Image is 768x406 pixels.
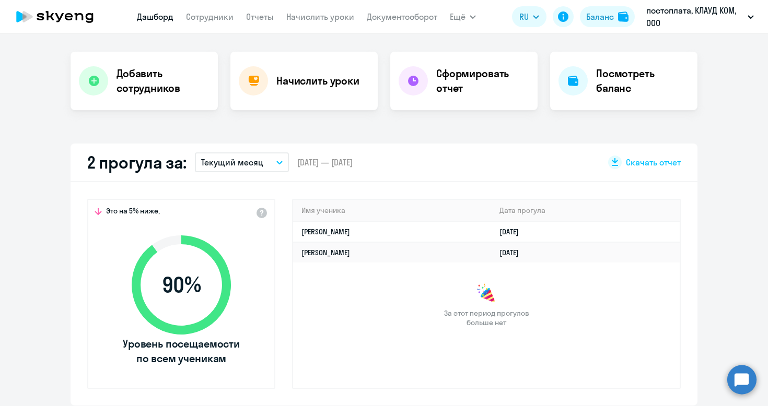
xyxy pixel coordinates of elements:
div: Баланс [586,10,614,23]
a: Отчеты [246,11,274,22]
th: Имя ученика [293,200,491,221]
a: Начислить уроки [286,11,354,22]
p: постоплата, КЛАУД КОМ, ООО [646,4,743,29]
button: Текущий месяц [195,152,289,172]
a: Дашборд [137,11,173,22]
button: Ещё [450,6,476,27]
h4: Посмотреть баланс [596,66,689,95]
th: Дата прогула [491,200,680,221]
span: Скачать отчет [626,157,681,168]
span: 90 % [121,272,241,297]
span: Ещё [450,10,466,23]
h4: Начислить уроки [276,74,359,88]
a: [DATE] [499,248,527,257]
button: RU [512,6,546,27]
h2: 2 прогула за: [87,152,187,173]
span: RU [519,10,529,23]
span: За этот период прогулов больше нет [443,308,530,327]
a: [PERSON_NAME] [301,248,350,257]
h4: Добавить сотрудников [117,66,210,95]
p: Текущий месяц [201,156,263,169]
img: congrats [476,283,497,304]
a: Документооборот [367,11,437,22]
span: Это на 5% ниже, [106,206,160,219]
button: постоплата, КЛАУД КОМ, ООО [641,4,759,29]
a: [PERSON_NAME] [301,227,350,236]
h4: Сформировать отчет [436,66,529,95]
span: Уровень посещаемости по всем ученикам [121,337,241,366]
a: Сотрудники [186,11,234,22]
button: Балансbalance [580,6,635,27]
span: [DATE] — [DATE] [297,157,353,168]
a: [DATE] [499,227,527,236]
img: balance [618,11,629,22]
